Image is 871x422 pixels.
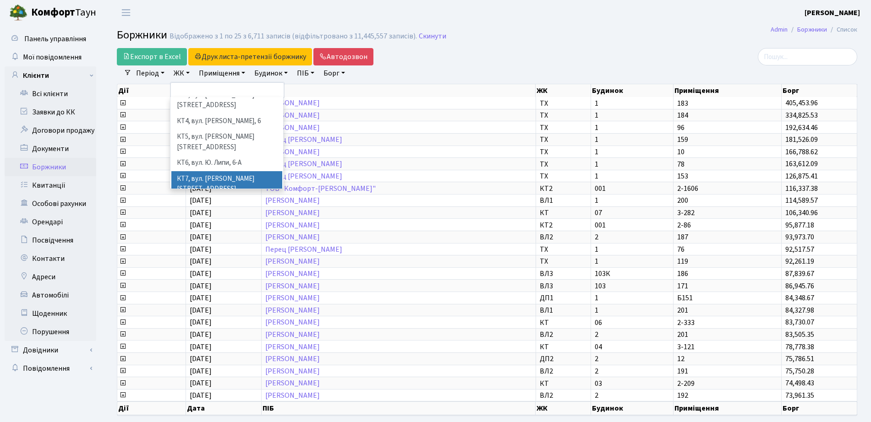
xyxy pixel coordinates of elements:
a: [PERSON_NAME] [265,256,320,266]
span: ВЛ3 [540,282,587,290]
span: ТХ [540,124,587,131]
span: [DATE] [190,390,212,400]
span: 2 [595,392,669,399]
span: 12 [677,355,778,362]
a: Порушення [5,323,96,341]
span: 186 [677,270,778,277]
span: 1 [595,161,669,168]
span: 83,730.07 [785,318,814,328]
a: Контакти [5,249,96,268]
a: Будинок [251,65,291,81]
span: 3-121 [677,343,778,351]
li: КТ7, вул. [PERSON_NAME][STREET_ADDRESS] [171,171,282,197]
a: Договори продажу [5,121,96,140]
span: 75,750.28 [785,366,814,376]
span: [DATE] [190,305,212,315]
span: 87,839.67 [785,269,814,279]
span: Б151 [677,294,778,302]
span: 92,261.19 [785,256,814,266]
span: ТХ [540,100,587,107]
th: Будинок [591,401,674,415]
th: Дата [186,401,262,415]
span: 95,877.18 [785,220,814,230]
th: Приміщення [674,84,782,97]
a: Приміщення [195,65,249,81]
li: КТ4, вул. [PERSON_NAME], 6 [171,114,282,130]
span: 96 [677,124,778,131]
th: ЖК [536,401,591,415]
span: 116,337.38 [785,184,818,194]
a: [PERSON_NAME] [265,123,320,133]
span: 2-86 [677,222,778,229]
span: 92,517.57 [785,244,814,254]
span: 192,634.46 [785,123,818,133]
span: 1 [595,148,669,156]
span: 73,961.35 [785,390,814,400]
a: [PERSON_NAME] [265,232,320,242]
a: [PERSON_NAME] [265,220,320,230]
span: [DATE] [190,330,212,340]
a: Довідники [5,341,96,359]
a: Заявки до КК [5,103,96,121]
span: [DATE] [190,208,212,218]
li: КТ3, вул. [PERSON_NAME][STREET_ADDRESS] [171,87,282,114]
span: 2-209 [677,380,778,387]
a: [PERSON_NAME] [265,342,320,352]
span: КТ [540,380,587,387]
span: 201 [677,331,778,338]
span: 163,612.09 [785,159,818,169]
a: Адреси [5,268,96,286]
a: ТОВ "Комфорт-[PERSON_NAME]" [265,184,376,194]
span: Мої повідомлення [23,52,82,62]
span: ТХ [540,112,587,119]
span: 76 [677,246,778,253]
a: [PERSON_NAME] [265,269,320,279]
span: 78,778.38 [785,342,814,352]
span: 181,526.09 [785,135,818,145]
a: Особові рахунки [5,195,96,213]
span: 001 [595,185,669,192]
a: [PERSON_NAME] [805,7,860,18]
span: [DATE] [190,281,212,291]
span: Боржники [117,27,167,43]
span: ТХ [540,148,587,156]
span: 001 [595,222,669,229]
span: 2 [595,233,669,241]
span: 1 [595,173,669,180]
span: ВЛ2 [540,368,587,375]
li: КТ5, вул. [PERSON_NAME][STREET_ADDRESS] [171,129,282,155]
span: ДП2 [540,355,587,362]
a: Посвідчення [5,231,96,249]
span: 106,340.96 [785,208,818,218]
a: [PERSON_NAME] [265,110,320,120]
span: 334,825.53 [785,110,818,120]
span: 114,589.57 [785,195,818,206]
span: 2-1606 [677,185,778,192]
a: ПІБ [293,65,318,81]
a: Орендарі [5,213,96,231]
span: [DATE] [190,256,212,266]
span: 2 [595,331,669,338]
a: Експорт в Excel [117,48,187,65]
b: [PERSON_NAME] [805,8,860,18]
a: [PERSON_NAME] [265,330,320,340]
a: Перец [PERSON_NAME] [265,244,342,254]
li: КТ6, вул. Ю. Липи, 6-А [171,155,282,171]
span: [DATE] [190,342,212,352]
span: 192 [677,392,778,399]
span: КТ [540,319,587,326]
span: ВЛ2 [540,331,587,338]
span: КТ [540,343,587,351]
span: 159 [677,136,778,143]
span: 171 [677,282,778,290]
th: Дії [117,401,186,415]
span: КТ2 [540,185,587,192]
span: 1 [595,112,669,119]
a: [PERSON_NAME] [265,98,320,108]
span: ТХ [540,136,587,143]
a: Панель управління [5,30,96,48]
span: 1 [595,100,669,107]
a: Автомобілі [5,286,96,304]
a: [PERSON_NAME] [265,366,320,376]
a: [PERSON_NAME] [265,147,320,157]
